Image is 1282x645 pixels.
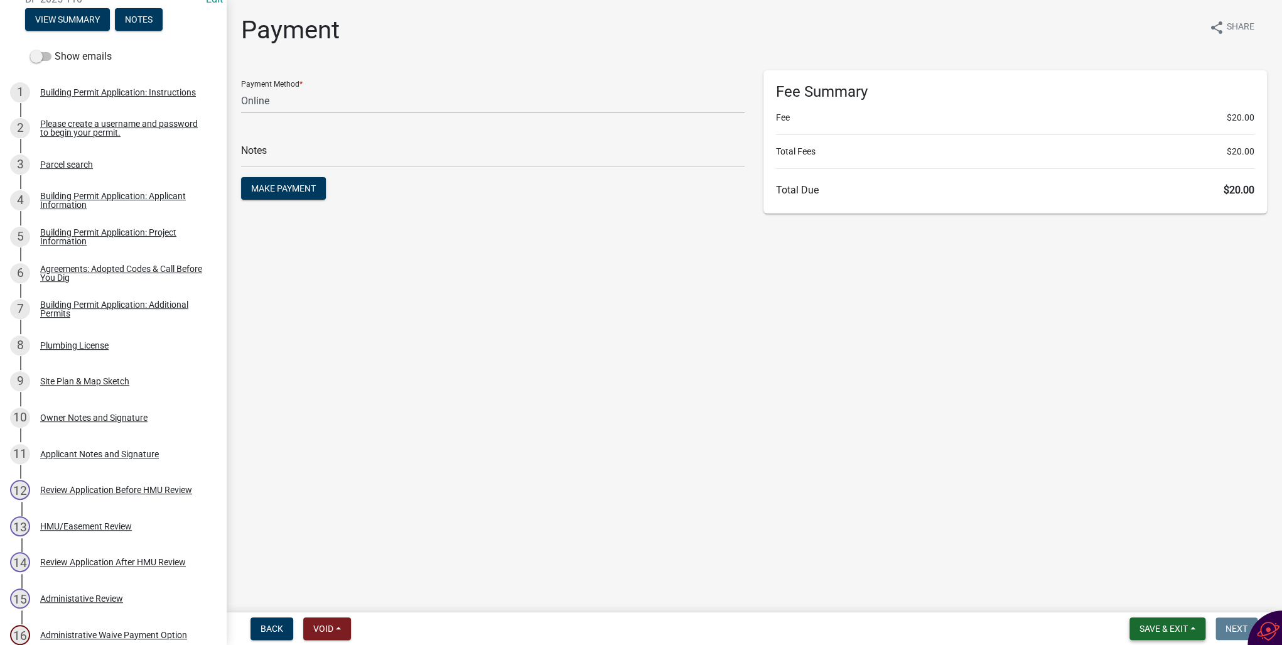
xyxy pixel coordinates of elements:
div: 8 [10,335,30,355]
div: 11 [10,444,30,464]
span: $20.00 [1224,184,1254,196]
div: Please create a username and password to begin your permit. [40,119,206,137]
div: 7 [10,299,30,319]
div: Agreements: Adopted Codes & Call Before You Dig [40,264,206,282]
span: $20.00 [1227,145,1254,158]
button: Back [250,617,293,640]
div: Building Permit Application: Applicant Information [40,192,206,209]
div: 5 [10,227,30,247]
div: 16 [10,625,30,645]
wm-modal-confirm: Summary [25,15,110,25]
span: $20.00 [1227,111,1254,124]
div: 12 [10,480,30,500]
div: Applicant Notes and Signature [40,450,159,458]
div: Building Permit Application: Project Information [40,228,206,246]
button: Notes [115,8,163,31]
h6: Fee Summary [776,83,1254,101]
div: 10 [10,408,30,428]
div: 1 [10,82,30,102]
span: Make Payment [251,183,316,193]
button: Save & Exit [1129,617,1205,640]
span: Save & Exit [1139,624,1188,634]
div: Review Application Before HMU Review [40,485,192,494]
div: 14 [10,552,30,572]
div: 6 [10,263,30,283]
div: Administative Review [40,594,123,603]
div: Building Permit Application: Additional Permits [40,300,206,318]
div: 9 [10,371,30,391]
li: Fee [776,111,1254,124]
wm-modal-confirm: Notes [115,15,163,25]
label: Show emails [30,49,112,64]
div: 3 [10,154,30,175]
div: Administrative Waive Payment Option [40,631,187,639]
button: Next [1215,617,1258,640]
h1: Payment [241,15,340,45]
div: Building Permit Application: Instructions [40,88,196,97]
span: Void [313,624,333,634]
button: shareShare [1199,15,1264,40]
h6: Total Due [776,184,1254,196]
div: 13 [10,516,30,536]
div: 15 [10,588,30,609]
div: 4 [10,190,30,210]
div: 2 [10,118,30,138]
span: Back [261,624,283,634]
span: Share [1227,20,1254,35]
div: Owner Notes and Signature [40,413,148,422]
div: Site Plan & Map Sketch [40,377,129,386]
button: Make Payment [241,177,326,200]
button: Void [303,617,351,640]
div: Parcel search [40,160,93,169]
i: share [1209,20,1224,35]
div: Review Application After HMU Review [40,558,186,566]
span: Next [1225,624,1247,634]
div: HMU/Easement Review [40,522,132,531]
li: Total Fees [776,145,1254,158]
button: View Summary [25,8,110,31]
div: Plumbing License [40,341,109,350]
